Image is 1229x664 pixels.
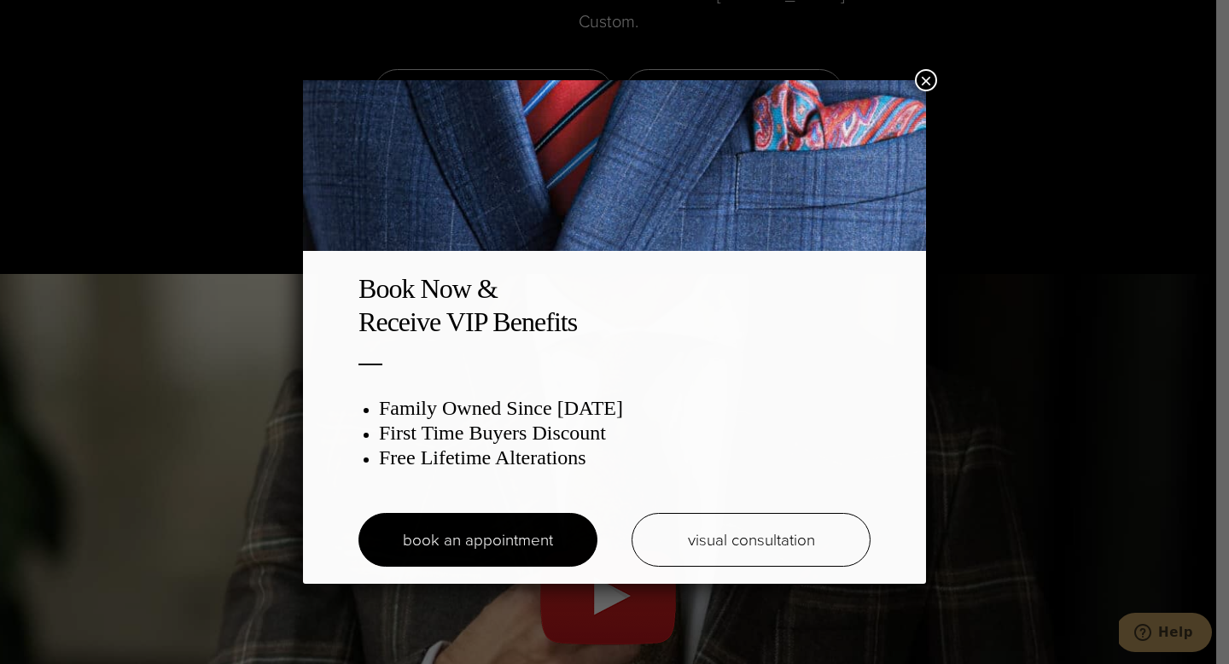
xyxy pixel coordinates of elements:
[915,69,937,91] button: Close
[358,272,871,338] h2: Book Now & Receive VIP Benefits
[379,446,871,470] h3: Free Lifetime Alterations
[379,421,871,446] h3: First Time Buyers Discount
[39,12,74,27] span: Help
[379,396,871,421] h3: Family Owned Since [DATE]
[358,513,597,567] a: book an appointment
[632,513,871,567] a: visual consultation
